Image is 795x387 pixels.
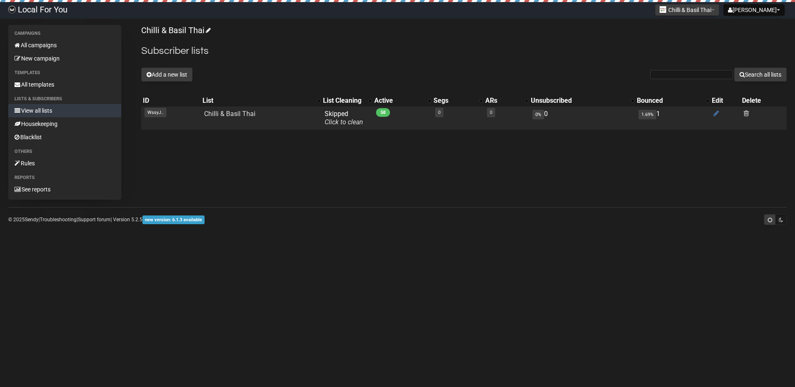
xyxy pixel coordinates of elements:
[8,157,121,170] a: Rules
[8,78,121,91] a: All templates
[376,108,390,117] span: 58
[8,94,121,104] li: Lists & subscribers
[141,95,200,106] th: ID: No sort applied, sorting is disabled
[8,104,121,117] a: View all lists
[742,97,785,105] div: Delete
[8,39,121,52] a: All campaigns
[734,68,787,82] button: Search all lists
[8,173,121,183] li: Reports
[710,95,740,106] th: Edit: No sort applied, sorting is disabled
[141,44,787,58] h2: Subscriber lists
[531,97,627,105] div: Unsubscribed
[143,97,199,105] div: ID
[8,6,16,13] img: d61d2441668da63f2d83084b75c85b29
[201,95,321,106] th: List: No sort applied, activate to apply an ascending sort
[141,25,210,35] a: Chilli & Basil Thai
[325,118,363,126] a: Click to clean
[485,97,521,105] div: ARs
[8,215,205,224] p: © 2025 | | | Version 5.2.5
[325,110,363,126] span: Skipped
[145,108,166,117] span: WssyJ..
[8,147,121,157] li: Others
[529,106,635,130] td: 0
[723,4,785,16] button: [PERSON_NAME]
[529,95,635,106] th: Unsubscribed: No sort applied, activate to apply an ascending sort
[373,95,432,106] th: Active: No sort applied, activate to apply an ascending sort
[8,68,121,78] li: Templates
[374,97,424,105] div: Active
[142,217,205,223] a: new version: 6.1.3 available
[740,95,787,106] th: Delete: No sort applied, sorting is disabled
[438,110,441,115] a: 0
[655,4,719,16] button: Chilli & Basil Thai
[490,110,492,115] a: 0
[434,97,475,105] div: Segs
[321,95,373,106] th: List Cleaning: No sort applied, activate to apply an ascending sort
[532,110,544,119] span: 0%
[40,217,77,223] a: Troubleshooting
[25,217,39,223] a: Sendy
[635,95,710,106] th: Bounced: No sort applied, activate to apply an ascending sort
[484,95,529,106] th: ARs: No sort applied, activate to apply an ascending sort
[8,117,121,131] a: Housekeeping
[8,29,121,39] li: Campaigns
[638,110,656,119] span: 1.69%
[141,68,193,82] button: Add a new list
[8,131,121,144] a: Blacklist
[635,106,710,130] td: 1
[202,97,313,105] div: List
[204,110,255,118] a: Chilli & Basil Thai
[637,97,702,105] div: Bounced
[142,215,205,224] span: new version: 6.1.3 available
[323,97,364,105] div: List Cleaning
[8,52,121,65] a: New campaign
[660,6,666,13] img: 940.jpg
[432,95,484,106] th: Segs: No sort applied, activate to apply an ascending sort
[712,97,739,105] div: Edit
[78,217,111,223] a: Support forum
[8,183,121,196] a: See reports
